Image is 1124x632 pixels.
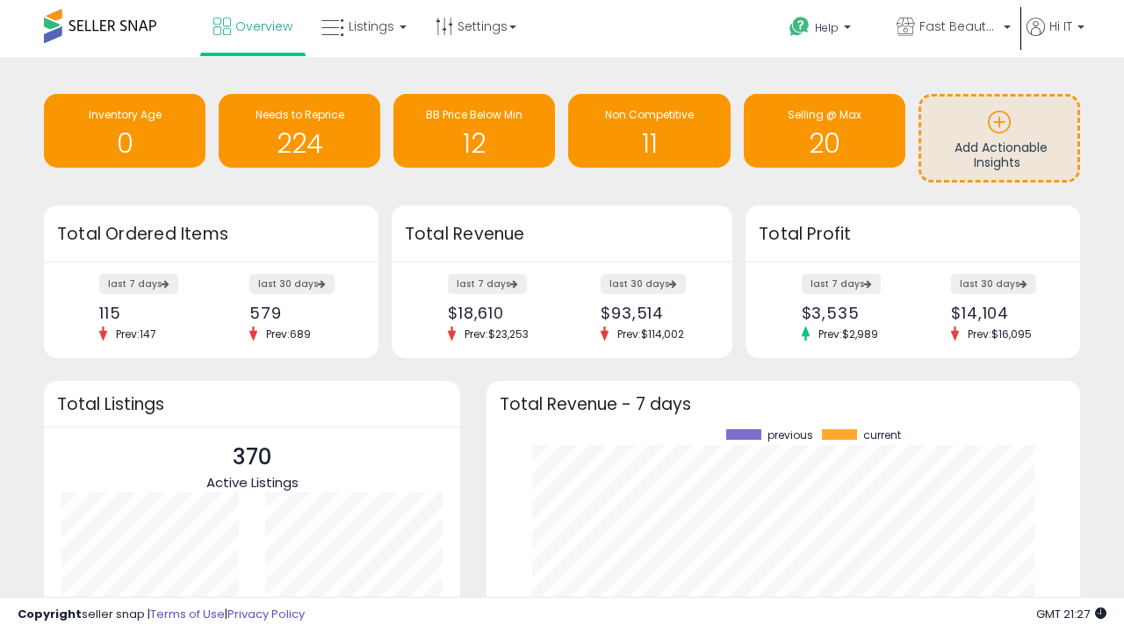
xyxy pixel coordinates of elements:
[815,20,839,35] span: Help
[99,274,178,294] label: last 7 days
[448,274,527,294] label: last 7 days
[405,222,719,247] h3: Total Revenue
[219,94,380,168] a: Needs to Reprice 224
[456,327,537,341] span: Prev: $23,253
[44,94,205,168] a: Inventory Age 0
[951,274,1036,294] label: last 30 days
[18,607,305,623] div: seller snap | |
[235,18,292,35] span: Overview
[99,304,198,322] div: 115
[107,327,165,341] span: Prev: 147
[57,398,447,411] h3: Total Listings
[349,18,394,35] span: Listings
[802,274,881,294] label: last 7 days
[426,107,522,122] span: BB Price Below Min
[256,107,344,122] span: Needs to Reprice
[802,304,900,322] div: $3,535
[402,129,546,158] h1: 12
[767,429,813,442] span: previous
[919,18,998,35] span: Fast Beauty ([GEOGRAPHIC_DATA])
[249,274,335,294] label: last 30 days
[500,398,1067,411] h3: Total Revenue - 7 days
[150,606,225,622] a: Terms of Use
[951,304,1049,322] div: $14,104
[789,16,811,38] i: Get Help
[257,327,320,341] span: Prev: 689
[1049,18,1072,35] span: Hi IT
[1027,18,1084,57] a: Hi IT
[448,304,549,322] div: $18,610
[759,222,1067,247] h3: Total Profit
[605,107,694,122] span: Non Competitive
[568,94,730,168] a: Non Competitive 11
[53,129,197,158] h1: 0
[227,129,371,158] h1: 224
[609,327,693,341] span: Prev: $114,002
[955,139,1048,172] span: Add Actionable Insights
[577,129,721,158] h1: 11
[206,473,299,492] span: Active Listings
[788,107,861,122] span: Selling @ Max
[227,606,305,622] a: Privacy Policy
[601,274,686,294] label: last 30 days
[959,327,1041,341] span: Prev: $16,095
[1036,606,1106,622] span: 2025-08-12 21:27 GMT
[753,129,897,158] h1: 20
[393,94,555,168] a: BB Price Below Min 12
[863,429,901,442] span: current
[18,606,82,622] strong: Copyright
[810,327,887,341] span: Prev: $2,989
[601,304,702,322] div: $93,514
[249,304,348,322] div: 579
[57,222,365,247] h3: Total Ordered Items
[744,94,905,168] a: Selling @ Max 20
[206,441,299,474] p: 370
[775,3,881,57] a: Help
[921,97,1077,180] a: Add Actionable Insights
[89,107,162,122] span: Inventory Age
